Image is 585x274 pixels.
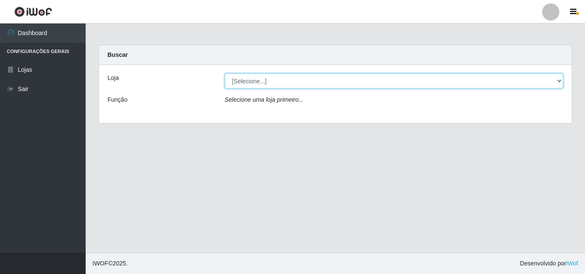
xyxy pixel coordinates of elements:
[107,51,128,58] strong: Buscar
[14,6,52,17] img: CoreUI Logo
[107,74,119,82] label: Loja
[93,260,108,267] span: IWOF
[566,260,578,267] a: iWof
[520,259,578,268] span: Desenvolvido por
[107,95,128,104] label: Função
[225,96,304,103] i: Selecione uma loja primeiro...
[93,259,128,268] span: © 2025 .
